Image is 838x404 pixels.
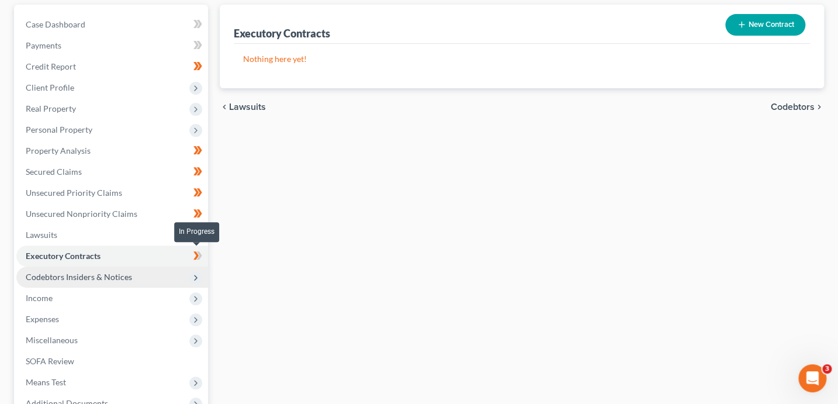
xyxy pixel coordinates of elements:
[16,140,208,161] a: Property Analysis
[815,102,824,112] i: chevron_right
[174,222,219,241] div: In Progress
[26,125,92,134] span: Personal Property
[26,146,91,156] span: Property Analysis
[798,364,826,392] iframe: Intercom live chat
[26,188,122,198] span: Unsecured Priority Claims
[16,14,208,35] a: Case Dashboard
[26,40,61,50] span: Payments
[16,56,208,77] a: Credit Report
[220,102,266,112] button: chevron_left Lawsuits
[243,53,801,65] p: Nothing here yet!
[26,356,74,366] span: SOFA Review
[234,26,330,40] div: Executory Contracts
[26,272,132,282] span: Codebtors Insiders & Notices
[771,102,815,112] span: Codebtors
[771,102,824,112] button: Codebtors chevron_right
[26,167,82,177] span: Secured Claims
[725,14,805,36] button: New Contract
[26,251,101,261] span: Executory Contracts
[26,61,76,71] span: Credit Report
[26,293,53,303] span: Income
[16,35,208,56] a: Payments
[26,314,59,324] span: Expenses
[822,364,832,374] span: 3
[26,19,85,29] span: Case Dashboard
[16,203,208,225] a: Unsecured Nonpriority Claims
[16,225,208,246] a: Lawsuits
[26,377,66,387] span: Means Test
[16,182,208,203] a: Unsecured Priority Claims
[26,230,57,240] span: Lawsuits
[16,351,208,372] a: SOFA Review
[26,209,137,219] span: Unsecured Nonpriority Claims
[220,102,229,112] i: chevron_left
[16,161,208,182] a: Secured Claims
[26,103,76,113] span: Real Property
[16,246,208,267] a: Executory Contracts
[26,335,78,345] span: Miscellaneous
[26,82,74,92] span: Client Profile
[229,102,266,112] span: Lawsuits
